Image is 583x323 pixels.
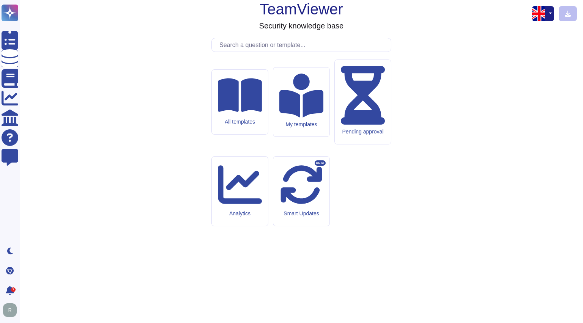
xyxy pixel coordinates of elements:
[216,38,391,52] input: Search a question or template...
[218,119,262,125] div: All templates
[315,160,326,166] div: BETA
[341,129,385,135] div: Pending approval
[3,303,17,317] img: user
[279,121,323,128] div: My templates
[259,21,343,30] h3: Security knowledge base
[2,302,22,318] button: user
[11,287,16,292] div: 7
[532,6,547,21] img: en
[279,210,323,217] div: Smart Updates
[218,210,262,217] div: Analytics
